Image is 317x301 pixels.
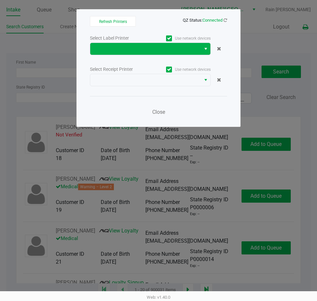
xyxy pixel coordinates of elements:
[90,16,136,27] button: Refresh Printers
[152,109,165,115] span: Close
[149,106,168,119] button: Close
[150,67,211,72] label: Use network devices
[99,19,127,24] span: Refresh Printers
[183,18,227,23] span: QZ Status:
[201,74,210,86] button: Select
[202,18,222,23] span: Connected
[90,35,150,42] div: Select Label Printer
[90,66,150,73] div: Select Receipt Printer
[150,35,211,41] label: Use network devices
[147,295,170,300] span: Web: v1.40.0
[201,43,210,55] button: Select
